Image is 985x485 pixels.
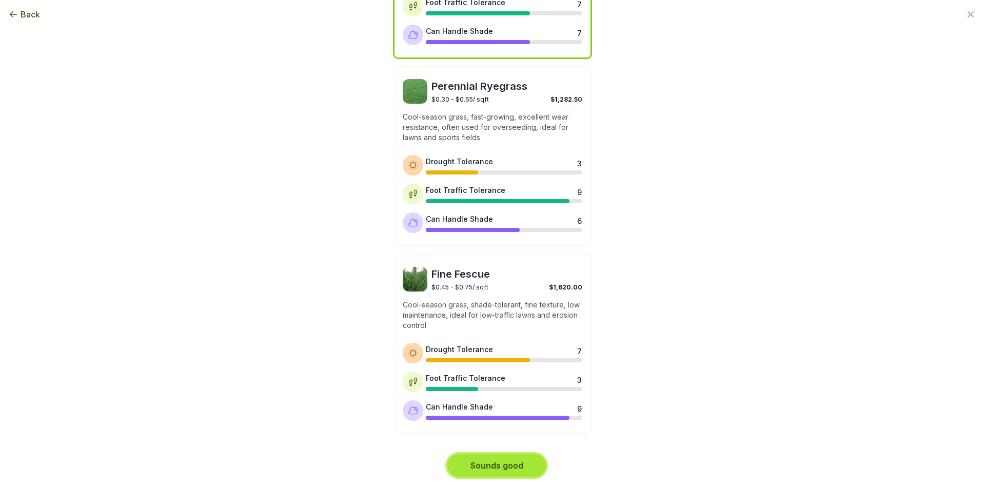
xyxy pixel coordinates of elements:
[426,401,493,412] div: Can Handle Shade
[577,346,581,354] div: 7
[21,8,40,21] span: Back
[549,283,582,291] span: $1,620.00
[408,348,418,358] img: Drought tolerance icon
[577,375,581,383] div: 3
[408,189,418,199] img: Foot traffic tolerance icon
[426,344,493,355] div: Drought Tolerance
[426,156,493,167] div: Drought Tolerance
[408,218,418,228] img: Shade tolerance icon
[408,160,418,170] img: Drought tolerance icon
[431,267,582,281] span: Fine Fescue
[426,373,505,383] div: Foot Traffic Tolerance
[577,187,581,195] div: 9
[408,405,418,416] img: Shade tolerance icon
[426,185,505,196] div: Foot Traffic Tolerance
[447,454,546,477] button: Sounds good
[577,28,581,36] div: 7
[550,95,582,103] span: $1,282.50
[403,267,427,292] img: Fine Fescue sod image
[431,95,489,103] span: $0.30 - $0.65 / sqft
[426,214,493,224] div: Can Handle Shade
[403,79,427,104] img: Perennial Ryegrass sod image
[8,8,40,21] button: Back
[426,26,493,36] div: Can Handle Shade
[408,30,418,40] img: Shade tolerance icon
[408,377,418,387] img: Foot traffic tolerance icon
[577,158,581,166] div: 3
[403,112,582,143] p: Cool-season grass, fast-growing, excellent wear resistance, often used for overseeding, ideal for...
[577,216,581,224] div: 6
[403,300,582,331] p: Cool-season grass, shade-tolerant, fine texture, low maintenance, ideal for low-traffic lawns and...
[577,403,581,412] div: 9
[431,283,488,291] span: $0.45 - $0.75 / sqft
[431,79,582,93] span: Perennial Ryegrass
